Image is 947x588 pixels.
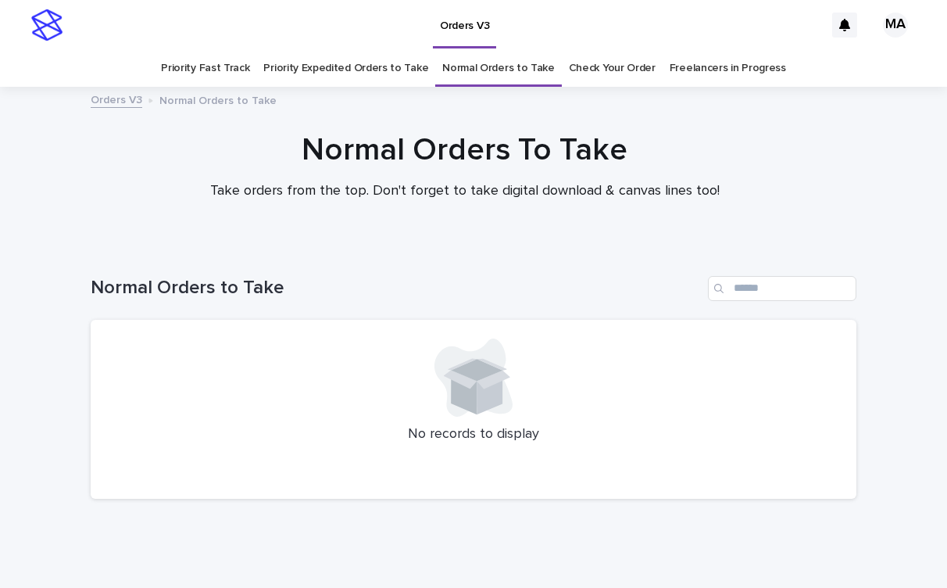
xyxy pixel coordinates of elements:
[152,183,777,200] p: Take orders from the top. Don't forget to take digital download & canvas lines too!
[883,13,908,38] div: MA
[442,50,555,87] a: Normal Orders to Take
[159,91,277,108] p: Normal Orders to Take
[263,50,428,87] a: Priority Expedited Orders to Take
[82,131,848,169] h1: Normal Orders To Take
[109,426,838,443] p: No records to display
[91,277,702,299] h1: Normal Orders to Take
[569,50,656,87] a: Check Your Order
[670,50,786,87] a: Freelancers in Progress
[708,276,856,301] input: Search
[161,50,249,87] a: Priority Fast Track
[91,90,142,108] a: Orders V3
[31,9,63,41] img: stacker-logo-s-only.png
